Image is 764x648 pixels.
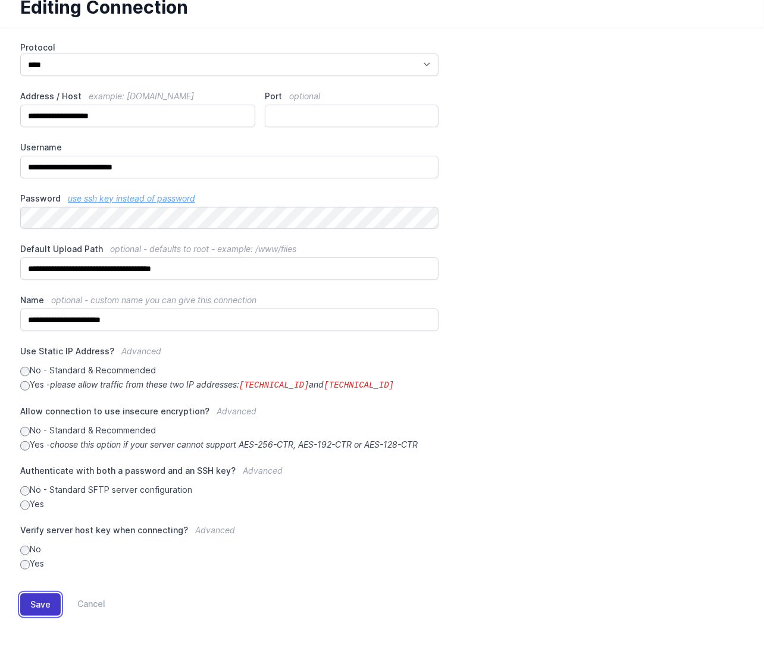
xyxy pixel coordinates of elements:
[89,91,194,101] span: example: [DOMAIN_NAME]
[20,42,439,54] label: Protocol
[20,465,439,484] label: Authenticate with both a password and an SSH key?
[20,501,30,510] input: Yes
[265,90,439,102] label: Port
[110,244,296,254] span: optional - defaults to root - example: /www/files
[61,593,105,616] a: Cancel
[20,439,439,451] label: Yes -
[243,465,283,476] span: Advanced
[121,346,161,356] span: Advanced
[20,593,61,616] button: Save
[20,486,30,496] input: No - Standard SFTP server configuration
[20,560,30,570] input: Yes
[20,193,439,205] label: Password
[324,380,394,390] code: [TECHNICAL_ID]
[20,558,439,570] label: Yes
[20,524,439,543] label: Verify server host key when connecting?
[217,406,256,416] span: Advanced
[20,364,439,376] label: No - Standard & Recommended
[704,589,750,634] iframe: Drift Widget Chat Controller
[20,427,30,436] input: No - Standard & Recommended
[20,345,439,364] label: Use Static IP Address?
[239,380,309,390] code: [TECHNICAL_ID]
[20,498,439,510] label: Yes
[20,543,439,555] label: No
[20,243,439,255] label: Default Upload Path
[195,525,235,535] span: Advanced
[20,424,439,436] label: No - Standard & Recommended
[20,484,439,496] label: No - Standard SFTP server configuration
[20,546,30,555] input: No
[289,91,320,101] span: optional
[20,294,439,306] label: Name
[68,193,195,203] a: use ssh key instead of password
[20,405,439,424] label: Allow connection to use insecure encryption?
[51,295,256,305] span: optional - custom name you can give this connection
[20,381,30,391] input: Yes -please allow traffic from these two IP addresses:[TECHNICAL_ID]and[TECHNICAL_ID]
[20,141,439,153] label: Username
[50,439,418,449] i: choose this option if your server cannot support AES-256-CTR, AES-192-CTR or AES-128-CTR
[20,379,439,391] label: Yes -
[20,441,30,451] input: Yes -choose this option if your server cannot support AES-256-CTR, AES-192-CTR or AES-128-CTR
[20,367,30,376] input: No - Standard & Recommended
[50,379,394,389] i: please allow traffic from these two IP addresses: and
[20,90,255,102] label: Address / Host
